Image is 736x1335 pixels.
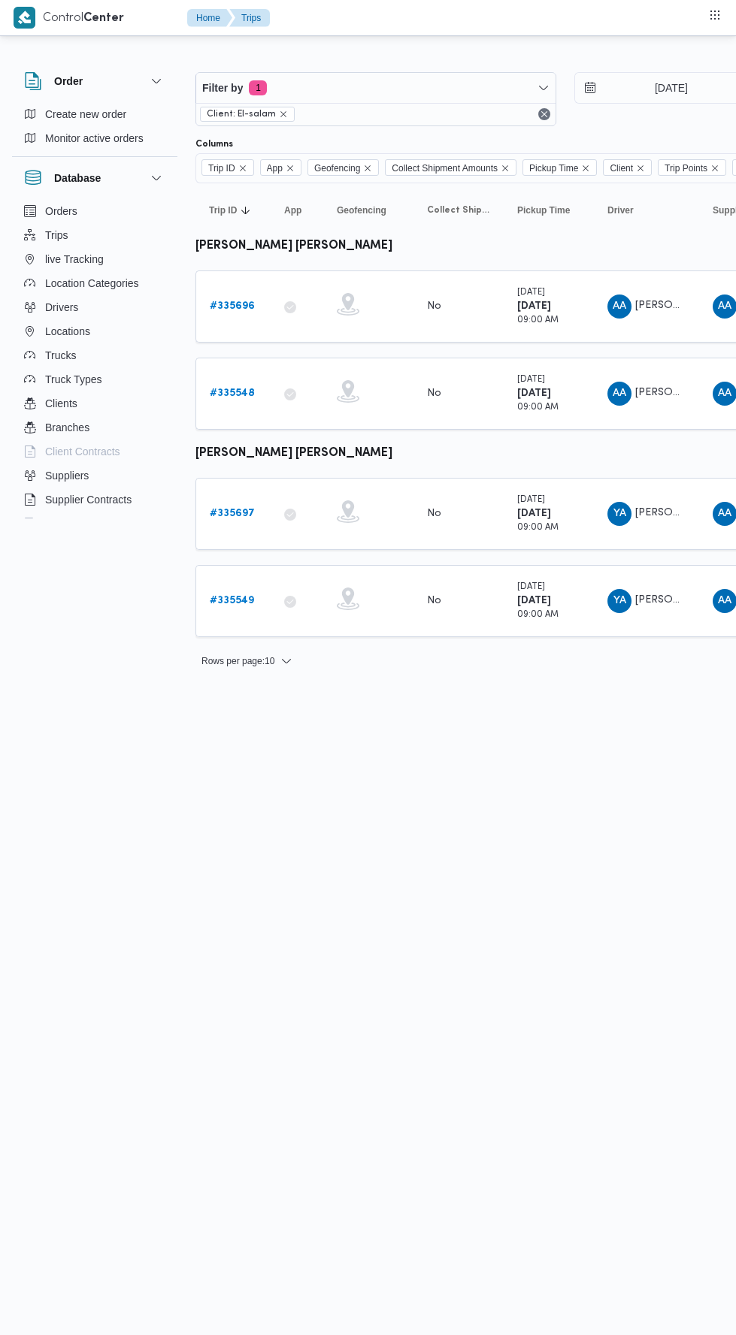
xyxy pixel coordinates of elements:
[195,138,233,150] label: Columns
[427,204,490,216] span: Collect Shipment Amounts
[517,376,545,384] small: [DATE]
[18,223,171,247] button: Trips
[501,164,510,173] button: Remove Collect Shipment Amounts from selection in this group
[45,298,78,316] span: Drivers
[209,204,237,216] span: Trip ID; Sorted in descending order
[196,73,556,103] button: Filter by1 active filters
[45,129,144,147] span: Monitor active orders
[12,102,177,156] div: Order
[18,464,171,488] button: Suppliers
[511,198,586,222] button: Pickup Time
[267,160,283,177] span: App
[427,594,441,608] div: No
[208,160,235,177] span: Trip ID
[517,204,570,216] span: Pickup Time
[601,198,692,222] button: Driver
[203,198,263,222] button: Trip IDSorted in descending order
[337,204,386,216] span: Geofencing
[427,387,441,400] div: No
[45,105,126,123] span: Create new order
[331,198,406,222] button: Geofencing
[718,294,731,319] span: AA
[229,9,270,27] button: Trips
[210,298,255,316] a: #335696
[45,467,89,485] span: Suppliers
[581,164,590,173] button: Remove Pickup Time from selection in this group
[307,159,379,176] span: Geofencing
[286,164,295,173] button: Remove App from selection in this group
[18,271,171,295] button: Location Categories
[45,418,89,436] span: Branches
[45,346,76,364] span: Trucks
[45,515,83,533] span: Devices
[15,1275,63,1320] iframe: chat widget
[54,72,83,90] h3: Order
[517,301,551,311] b: [DATE]
[18,319,171,343] button: Locations
[210,505,255,523] a: #335697
[210,596,254,606] b: # 335549
[201,159,254,176] span: Trip ID
[610,160,633,177] span: Client
[613,294,626,319] span: AA
[529,160,578,177] span: Pickup Time
[517,316,559,325] small: 09:00 AM
[210,509,255,518] b: # 335697
[517,524,559,532] small: 09:00 AM
[210,385,255,403] a: #335548
[18,295,171,319] button: Drivers
[210,388,255,398] b: # 335548
[195,652,298,670] button: Rows per page:10
[45,370,101,388] span: Truck Types
[18,126,171,150] button: Monitor active orders
[18,199,171,223] button: Orders
[18,247,171,271] button: live Tracking
[45,322,90,340] span: Locations
[636,164,645,173] button: Remove Client from selection in this group
[284,204,301,216] span: App
[238,164,247,173] button: Remove Trip ID from selection in this group
[613,502,626,526] span: YA
[603,159,652,176] span: Client
[207,107,276,121] span: Client: El-salam
[517,611,559,619] small: 09:00 AM
[613,589,626,613] span: YA
[607,294,632,319] div: Ahmad Abo Alsaaod Abadalhakiam Abadalohab
[718,382,731,406] span: AA
[607,382,632,406] div: Ahmad Abo Alsaaod Abadalhakiam Abadalohab
[18,102,171,126] button: Create new order
[607,589,632,613] div: Yasr Abadalazaiaz Ahmad Khalail
[314,160,360,177] span: Geofencing
[210,301,255,311] b: # 335696
[613,382,626,406] span: AA
[260,159,301,176] span: App
[18,415,171,439] button: Branches
[45,274,139,292] span: Location Categories
[517,509,551,518] b: [DATE]
[517,403,559,412] small: 09:00 AM
[195,240,392,252] b: [PERSON_NAME] [PERSON_NAME]
[18,343,171,367] button: Trucks
[607,502,632,526] div: Yasr Abadalazaiaz Ahmad Khalail
[385,159,516,176] span: Collect Shipment Amounts
[201,652,274,670] span: Rows per page : 10
[195,448,392,459] b: [PERSON_NAME] [PERSON_NAME]
[517,288,545,297] small: [DATE]
[45,250,104,268] span: live Tracking
[427,300,441,313] div: No
[392,160,498,177] span: Collect Shipment Amounts
[45,491,132,509] span: Supplier Contracts
[607,204,634,216] span: Driver
[718,589,731,613] span: AA
[83,13,124,24] b: Center
[517,596,551,606] b: [DATE]
[24,169,165,187] button: Database
[249,80,267,95] span: 1 active filters
[45,202,77,220] span: Orders
[18,512,171,536] button: Devices
[363,164,372,173] button: Remove Geofencing from selection in this group
[12,199,177,524] div: Database
[200,107,295,122] span: Client: El-salam
[18,439,171,464] button: Client Contracts
[54,169,101,187] h3: Database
